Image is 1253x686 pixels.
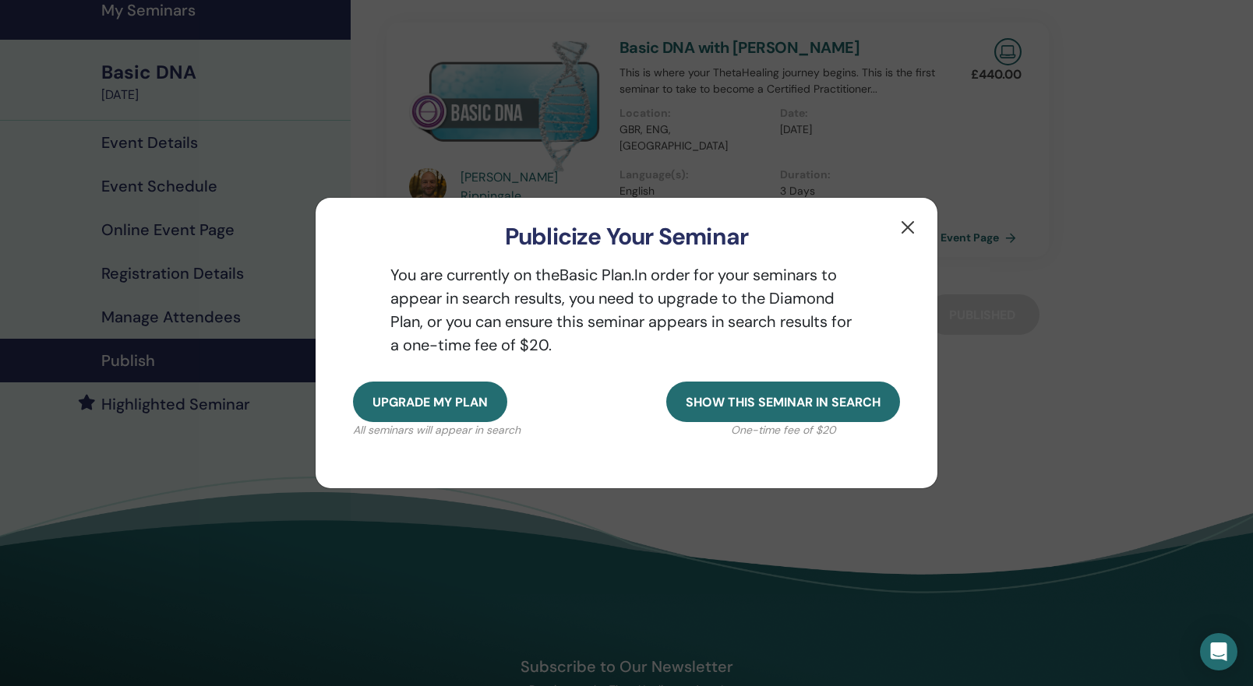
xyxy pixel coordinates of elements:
span: Show this seminar in search [686,394,881,410]
p: You are currently on the Basic Plan. In order for your seminars to appear in search results, you ... [353,263,900,357]
div: Open Intercom Messenger [1200,633,1237,670]
span: Upgrade my plan [372,394,488,410]
p: All seminars will appear in search [353,422,521,438]
h3: Publicize Your Seminar [341,223,912,251]
p: One-time fee of $20 [666,422,900,438]
button: Show this seminar in search [666,382,900,422]
button: Upgrade my plan [353,382,507,422]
